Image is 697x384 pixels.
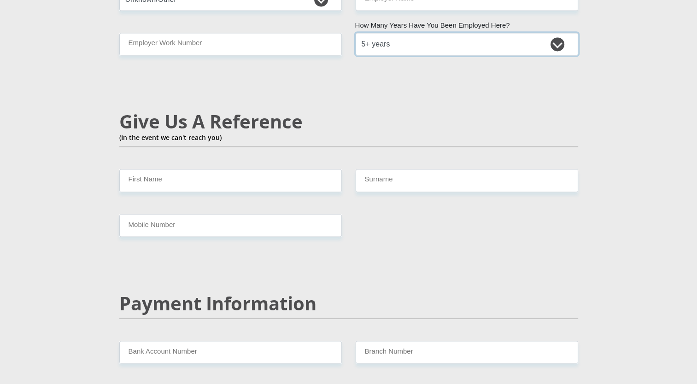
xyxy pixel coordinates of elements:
[119,111,578,133] h2: Give Us A Reference
[119,133,578,142] p: (In the event we can't reach you)
[119,341,342,363] input: Bank Account Number
[119,292,578,314] h2: Payment Information
[119,33,342,55] input: Employer Work Number
[119,169,342,192] input: Name
[356,341,578,363] input: Branch Number
[356,169,578,192] input: Surname
[119,214,342,237] input: Mobile Number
